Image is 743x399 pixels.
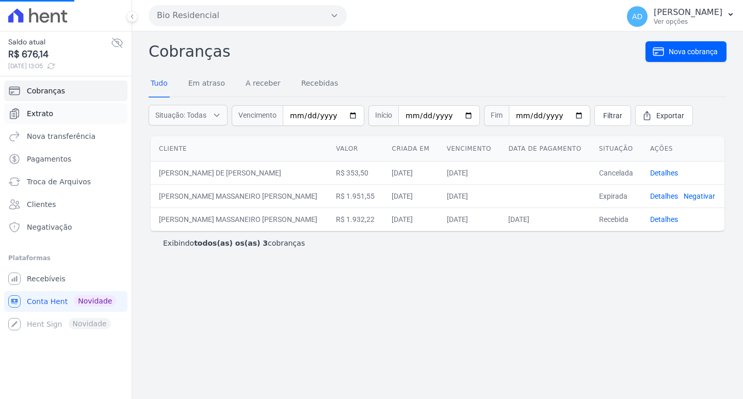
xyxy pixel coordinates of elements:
a: Recebidas [299,71,341,98]
a: Clientes [4,194,127,215]
td: R$ 1.951,55 [328,184,383,208]
span: AD [632,13,642,20]
th: Vencimento [439,136,500,162]
a: A receber [244,71,283,98]
span: R$ 676,14 [8,47,111,61]
span: Filtrar [603,110,622,121]
td: Expirada [591,184,642,208]
a: Nova cobrança [645,41,726,62]
a: Recebíveis [4,268,127,289]
td: [DATE] [500,208,590,231]
td: [PERSON_NAME] DE [PERSON_NAME] [151,161,328,184]
th: Situação [591,136,642,162]
p: Ver opções [654,18,722,26]
th: Valor [328,136,383,162]
td: [DATE] [439,161,500,184]
span: Cobranças [27,86,65,96]
a: Negativar [684,192,715,200]
span: Novidade [74,295,116,307]
th: Cliente [151,136,328,162]
a: Em atraso [186,71,227,98]
a: Exportar [635,105,693,126]
a: Tudo [149,71,170,98]
button: Situação: Todas [149,105,228,125]
td: Cancelada [591,161,642,184]
span: [DATE] 13:05 [8,61,111,71]
td: [DATE] [383,161,438,184]
span: Recebíveis [27,274,66,284]
a: Troca de Arquivos [4,171,127,192]
h2: Cobranças [149,40,645,63]
span: Início [368,105,398,126]
button: AD [PERSON_NAME] Ver opções [619,2,743,31]
span: Negativação [27,222,72,232]
td: [PERSON_NAME] MASSANEIRO [PERSON_NAME] [151,184,328,208]
td: R$ 353,50 [328,161,383,184]
a: Conta Hent Novidade [4,291,127,312]
a: Detalhes [650,192,678,200]
a: Nova transferência [4,126,127,147]
span: Nova transferência [27,131,95,141]
span: Vencimento [232,105,283,126]
span: Exportar [656,110,684,121]
button: Bio Residencial [149,5,347,26]
td: [DATE] [383,184,438,208]
span: Conta Hent [27,296,68,307]
span: Clientes [27,199,56,210]
span: Fim [484,105,509,126]
p: Exibindo cobranças [163,238,305,248]
div: Plataformas [8,252,123,264]
th: Criada em [383,136,438,162]
b: todos(as) os(as) 3 [194,239,268,247]
a: Detalhes [650,215,678,224]
a: Extrato [4,103,127,124]
a: Filtrar [594,105,631,126]
th: Ações [642,136,724,162]
span: Pagamentos [27,154,71,164]
a: Pagamentos [4,149,127,169]
span: Saldo atual [8,37,111,47]
span: Troca de Arquivos [27,177,91,187]
td: Recebida [591,208,642,231]
a: Negativação [4,217,127,237]
td: [DATE] [439,208,500,231]
span: Nova cobrança [669,46,718,57]
a: Cobranças [4,81,127,101]
th: Data de pagamento [500,136,590,162]
nav: Sidebar [8,81,123,334]
td: [DATE] [439,184,500,208]
span: Situação: Todas [155,110,206,120]
td: [DATE] [383,208,438,231]
a: Detalhes [650,169,678,177]
p: [PERSON_NAME] [654,7,722,18]
span: Extrato [27,108,53,119]
td: [PERSON_NAME] MASSANEIRO [PERSON_NAME] [151,208,328,231]
td: R$ 1.932,22 [328,208,383,231]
